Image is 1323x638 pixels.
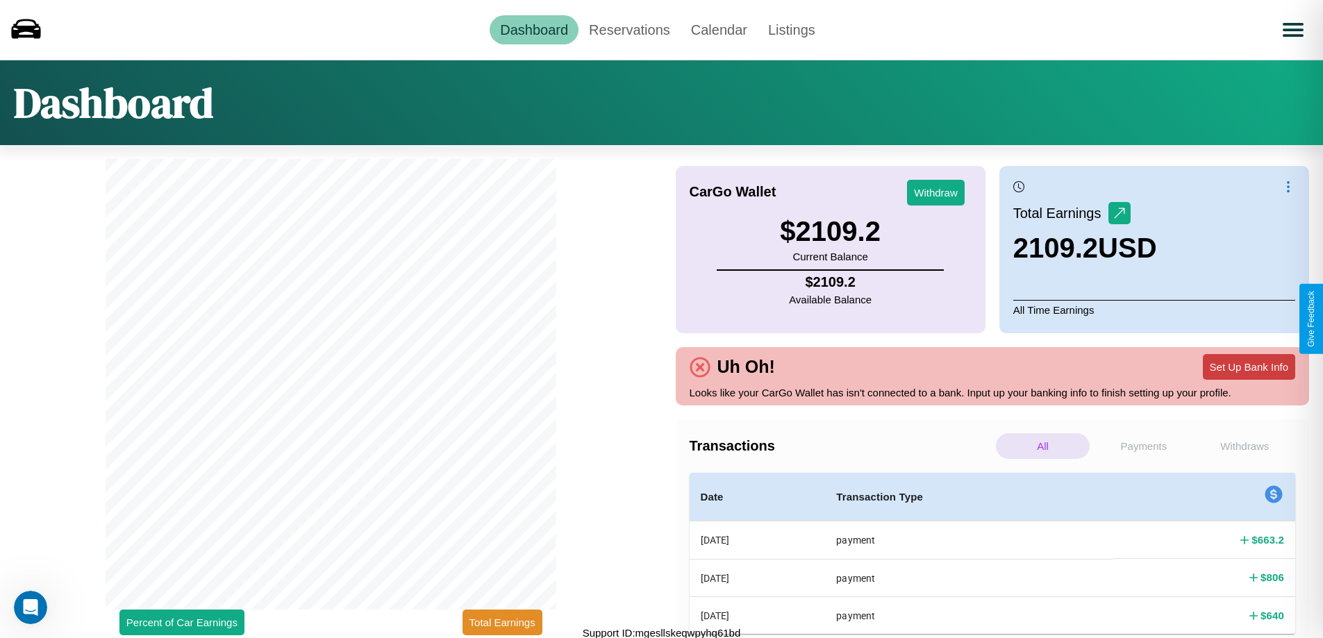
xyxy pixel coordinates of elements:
h4: $ 640 [1260,608,1284,623]
p: All [996,433,1090,459]
button: Total Earnings [463,610,542,635]
th: [DATE] [690,559,826,596]
a: Dashboard [490,15,579,44]
button: Set Up Bank Info [1203,354,1295,380]
th: payment [825,559,1113,596]
p: Withdraws [1198,433,1292,459]
table: simple table [690,473,1296,634]
h4: CarGo Wallet [690,184,776,200]
a: Reservations [579,15,681,44]
h4: Transaction Type [836,489,1102,505]
button: Percent of Car Earnings [119,610,244,635]
h4: Transactions [690,438,992,454]
h1: Dashboard [14,74,213,131]
h4: Uh Oh! [710,357,782,377]
p: Payments [1097,433,1190,459]
h4: Date [701,489,815,505]
h3: $ 2109.2 [780,216,881,247]
th: payment [825,521,1113,560]
h3: 2109.2 USD [1013,233,1157,264]
p: Looks like your CarGo Wallet has isn't connected to a bank. Input up your banking info to finish ... [690,383,1296,402]
th: [DATE] [690,521,826,560]
p: Total Earnings [1013,201,1108,226]
p: Available Balance [789,290,872,309]
h4: $ 806 [1260,570,1284,585]
a: Listings [758,15,826,44]
button: Open menu [1274,10,1313,49]
iframe: Intercom live chat [14,591,47,624]
h4: $ 2109.2 [789,274,872,290]
p: Current Balance [780,247,881,266]
h4: $ 663.2 [1251,532,1284,547]
div: Give Feedback [1306,291,1316,347]
th: [DATE] [690,597,826,634]
p: All Time Earnings [1013,300,1295,319]
button: Withdraw [907,180,965,205]
th: payment [825,597,1113,634]
a: Calendar [681,15,758,44]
